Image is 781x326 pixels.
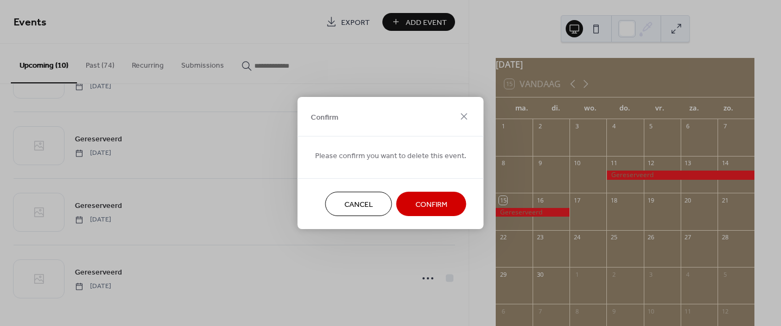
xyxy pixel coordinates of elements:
[396,192,466,216] button: Confirm
[325,192,392,216] button: Cancel
[315,151,466,162] span: Please confirm you want to delete this event.
[415,199,447,211] span: Confirm
[311,112,338,123] span: Confirm
[344,199,373,211] span: Cancel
